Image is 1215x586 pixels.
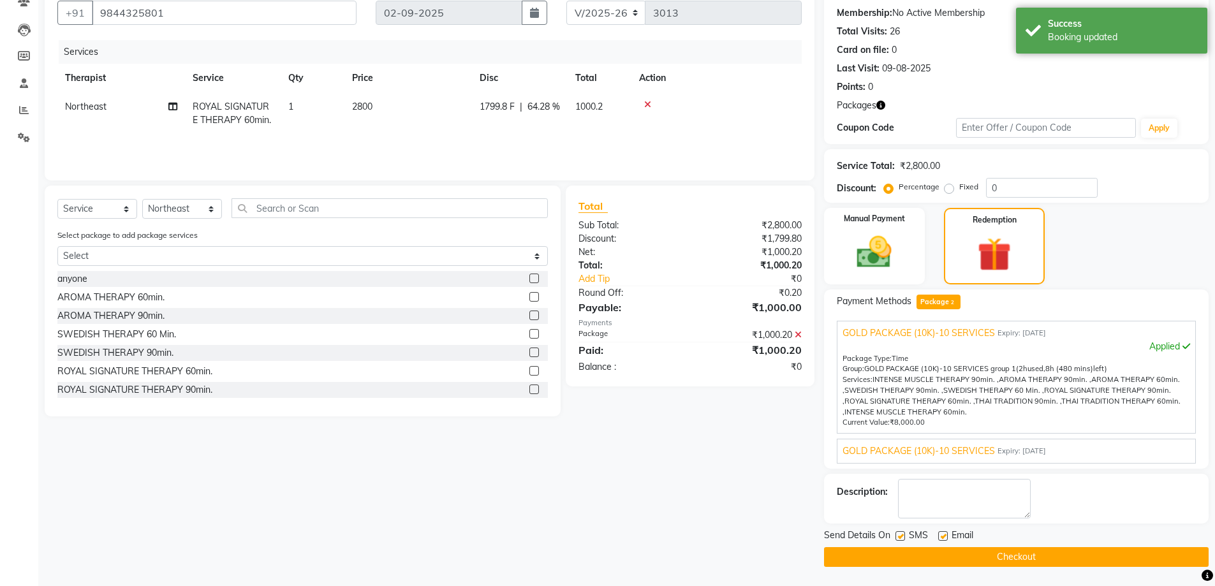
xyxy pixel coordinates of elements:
[844,407,967,416] span: INTENSE MUSCLE THERAPY 60min.
[568,64,631,92] th: Total
[864,364,1107,373] span: used, left)
[690,342,811,358] div: ₹1,000.20
[975,397,1061,406] span: THAI TRADITION 90min. ,
[1048,17,1198,31] div: Success
[843,364,864,373] span: Group:
[631,64,802,92] th: Action
[909,529,928,545] span: SMS
[185,64,281,92] th: Service
[193,101,271,126] span: ROYAL SIGNATURE THERAPY 60min.
[959,181,978,193] label: Fixed
[967,233,1022,275] img: _gift.svg
[569,232,690,245] div: Discount:
[690,360,811,374] div: ₹0
[900,159,940,173] div: ₹2,800.00
[57,272,87,286] div: anyone
[1016,364,1027,373] span: (2h
[57,328,176,341] div: SWEDISH THERAPY 60 Min.
[569,286,690,300] div: Round Off:
[837,6,892,20] div: Membership:
[711,272,811,286] div: ₹0
[569,272,710,286] a: Add Tip
[1048,31,1198,44] div: Booking updated
[59,40,811,64] div: Services
[843,397,1181,416] span: THAI TRADITION THERAPY 60min. ,
[569,360,690,374] div: Balance :
[844,397,975,406] span: ROYAL SIGNATURE THERAPY 60min. ,
[917,295,961,309] span: Package
[952,529,973,545] span: Email
[57,309,165,323] div: AROMA THERAPY 90min.
[864,364,1016,373] span: GOLD PACKAGE (10K)-10 SERVICES group 1
[892,354,908,363] span: Time
[824,529,890,545] span: Send Details On
[65,101,107,112] span: Northeast
[578,200,608,213] span: Total
[837,121,957,135] div: Coupon Code
[57,64,185,92] th: Therapist
[890,418,925,427] span: ₹8,000.00
[569,328,690,342] div: Package
[281,64,344,92] th: Qty
[844,386,943,395] span: SWEDISH THERAPY 90min. ,
[868,80,873,94] div: 0
[575,101,603,112] span: 1000.2
[57,365,212,378] div: ROYAL SIGNATURE THERAPY 60min.
[57,383,212,397] div: ROYAL SIGNATURE THERAPY 90min.
[520,100,522,114] span: |
[998,446,1046,457] span: Expiry: [DATE]
[843,340,1190,353] div: Applied
[92,1,357,25] input: Search by Name/Mobile/Email/Code
[57,230,198,241] label: Select package to add package services
[690,245,811,259] div: ₹1,000.20
[882,62,931,75] div: 09-08-2025
[843,418,890,427] span: Current Value:
[998,328,1046,339] span: Expiry: [DATE]
[837,159,895,173] div: Service Total:
[873,375,999,384] span: INTENSE MUSCLE THERAPY 90min. ,
[999,375,1091,384] span: AROMA THERAPY 90min. ,
[843,375,873,384] span: Services:
[472,64,568,92] th: Disc
[232,198,548,218] input: Search or Scan
[824,547,1209,567] button: Checkout
[690,300,811,315] div: ₹1,000.00
[892,43,897,57] div: 0
[973,214,1017,226] label: Redemption
[837,99,876,112] span: Packages
[690,328,811,342] div: ₹1,000.20
[843,386,1171,406] span: ROYAL SIGNATURE THERAPY 90min. ,
[846,232,902,272] img: _cash.svg
[843,326,995,340] span: GOLD PACKAGE (10K)-10 SERVICES
[837,80,865,94] div: Points:
[837,295,911,308] span: Payment Methods
[57,291,165,304] div: AROMA THERAPY 60min.
[837,62,880,75] div: Last Visit:
[837,485,888,499] div: Description:
[690,219,811,232] div: ₹2,800.00
[352,101,372,112] span: 2800
[344,64,472,92] th: Price
[844,213,905,224] label: Manual Payment
[480,100,515,114] span: 1799.8 F
[569,219,690,232] div: Sub Total:
[956,118,1136,138] input: Enter Offer / Coupon Code
[288,101,293,112] span: 1
[569,245,690,259] div: Net:
[690,259,811,272] div: ₹1,000.20
[569,300,690,315] div: Payable:
[1045,364,1093,373] span: 8h (480 mins)
[949,299,956,307] span: 2
[527,100,560,114] span: 64.28 %
[690,232,811,245] div: ₹1,799.80
[1141,119,1177,138] button: Apply
[943,386,1044,395] span: SWEDISH THERAPY 60 Min. ,
[837,6,1196,20] div: No Active Membership
[57,1,93,25] button: +91
[578,318,801,328] div: Payments
[569,259,690,272] div: Total:
[899,181,939,193] label: Percentage
[57,346,173,360] div: SWEDISH THERAPY 90min.
[843,375,1180,395] span: AROMA THERAPY 60min. ,
[690,286,811,300] div: ₹0.20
